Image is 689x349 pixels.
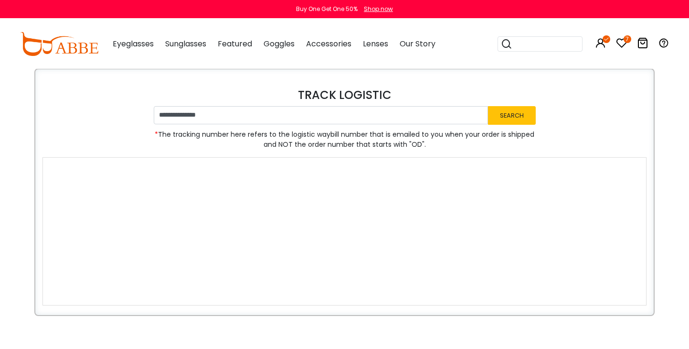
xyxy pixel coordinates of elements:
[296,5,358,13] div: Buy One Get One 50%
[624,35,631,43] i: 7
[400,38,435,49] span: Our Story
[20,32,98,56] img: abbeglasses.com
[359,5,393,13] a: Shop now
[616,39,627,50] a: 7
[113,38,154,49] span: Eyeglasses
[165,38,206,49] span: Sunglasses
[218,38,252,49] span: Featured
[264,38,295,49] span: Goggles
[154,130,536,150] span: The tracking number here refers to the logistic waybill number that is emailed to you when your o...
[42,88,647,102] h4: TRACK LOGISTIC
[306,38,351,49] span: Accessories
[364,5,393,13] div: Shop now
[488,106,536,125] button: Search
[363,38,388,49] span: Lenses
